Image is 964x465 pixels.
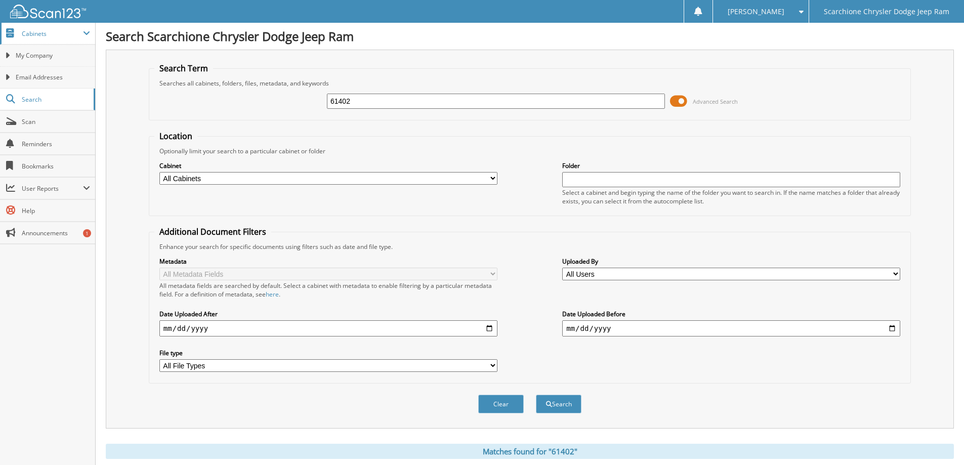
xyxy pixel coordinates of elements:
[22,117,90,126] span: Scan
[83,229,91,237] div: 1
[22,162,90,171] span: Bookmarks
[159,257,497,266] label: Metadata
[159,281,497,299] div: All metadata fields are searched by default. Select a cabinet with metadata to enable filtering b...
[106,444,954,459] div: Matches found for "61402"
[159,161,497,170] label: Cabinet
[22,140,90,148] span: Reminders
[22,229,90,237] span: Announcements
[154,226,271,237] legend: Additional Document Filters
[562,320,900,336] input: end
[154,63,213,74] legend: Search Term
[22,95,89,104] span: Search
[159,349,497,357] label: File type
[478,395,524,413] button: Clear
[824,9,949,15] span: Scarchione Chrysler Dodge Jeep Ram
[22,29,83,38] span: Cabinets
[562,188,900,205] div: Select a cabinet and begin typing the name of the folder you want to search in. If the name match...
[562,310,900,318] label: Date Uploaded Before
[22,206,90,215] span: Help
[266,290,279,299] a: here
[154,131,197,142] legend: Location
[106,28,954,45] h1: Search Scarchione Chrysler Dodge Jeep Ram
[10,5,86,18] img: scan123-logo-white.svg
[562,257,900,266] label: Uploaded By
[693,98,738,105] span: Advanced Search
[728,9,784,15] span: [PERSON_NAME]
[22,184,83,193] span: User Reports
[154,147,905,155] div: Optionally limit your search to a particular cabinet or folder
[154,79,905,88] div: Searches all cabinets, folders, files, metadata, and keywords
[16,51,90,60] span: My Company
[154,242,905,251] div: Enhance your search for specific documents using filters such as date and file type.
[562,161,900,170] label: Folder
[16,73,90,82] span: Email Addresses
[159,310,497,318] label: Date Uploaded After
[159,320,497,336] input: start
[536,395,581,413] button: Search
